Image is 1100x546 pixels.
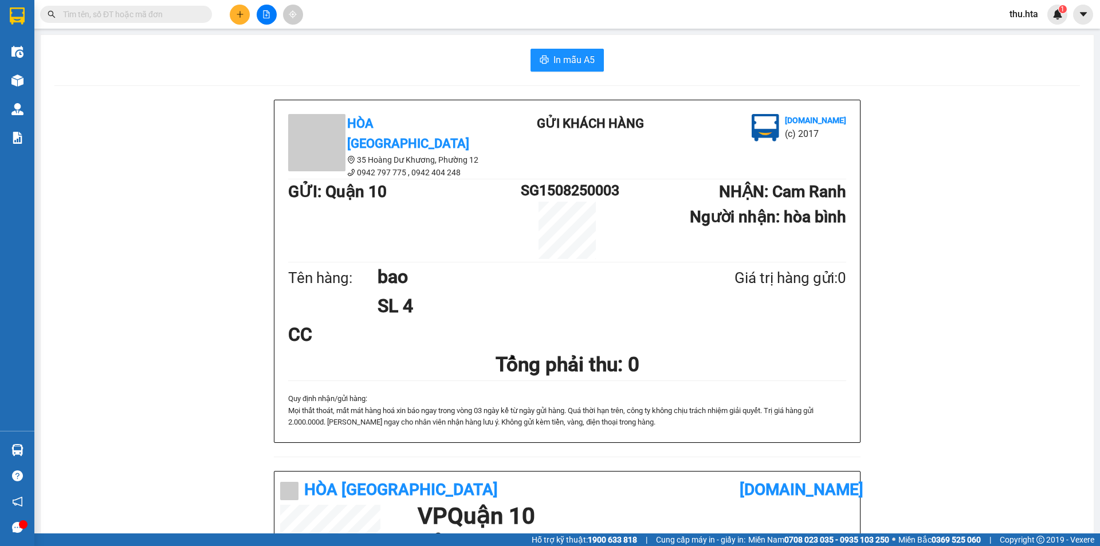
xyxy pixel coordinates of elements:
span: printer [540,55,549,66]
span: | [989,533,991,546]
strong: 1900 633 818 [588,535,637,544]
img: icon-new-feature [1052,9,1063,19]
span: ⚪️ [892,537,895,542]
span: Miền Nam [748,533,889,546]
b: GỬI : Quận 10 [288,182,387,201]
span: 1 [1060,5,1064,13]
div: Tên hàng: [288,266,378,290]
b: [DOMAIN_NAME] [785,116,846,125]
span: question-circle [12,470,23,481]
button: plus [230,5,250,25]
span: Hỗ trợ kỹ thuật: [532,533,637,546]
img: logo.jpg [752,114,779,142]
button: aim [283,5,303,25]
strong: 0369 525 060 [932,535,981,544]
span: search [48,10,56,18]
span: copyright [1036,536,1044,544]
div: CC [288,320,472,349]
img: warehouse-icon [11,444,23,456]
span: message [12,522,23,533]
strong: 0708 023 035 - 0935 103 250 [784,535,889,544]
h1: SG1508250003 [521,179,614,202]
span: notification [12,496,23,507]
img: warehouse-icon [11,46,23,58]
span: phone [347,168,355,176]
b: NHẬN : Cam Ranh [719,182,846,201]
img: solution-icon [11,132,23,144]
span: caret-down [1078,9,1089,19]
span: | [646,533,647,546]
h1: VP Quận 10 [418,505,848,528]
div: Quy định nhận/gửi hàng : [288,393,846,428]
img: logo-vxr [10,7,25,25]
button: printerIn mẫu A5 [531,49,604,72]
b: Hòa [GEOGRAPHIC_DATA] [304,480,498,499]
h1: Tổng phải thu: 0 [288,349,846,380]
b: Gửi khách hàng [537,116,644,131]
img: warehouse-icon [11,103,23,115]
button: caret-down [1073,5,1093,25]
span: aim [289,10,297,18]
span: file-add [262,10,270,18]
sup: 1 [1059,5,1067,13]
span: environment [347,156,355,164]
h1: bao [378,262,679,291]
input: Tìm tên, số ĐT hoặc mã đơn [63,8,198,21]
li: (c) 2017 [785,127,846,141]
span: In mẫu A5 [553,53,595,67]
button: file-add [257,5,277,25]
li: 0942 797 775 , 0942 404 248 [288,166,494,179]
b: Hòa [GEOGRAPHIC_DATA] [347,116,469,151]
span: plus [236,10,244,18]
h1: SL 4 [378,292,679,320]
img: warehouse-icon [11,74,23,87]
span: Cung cấp máy in - giấy in: [656,533,745,546]
p: Mọi thất thoát, mất mát hàng hoá xin báo ngay trong vòng 03 ngày kể từ ngày gửi hà... [288,405,846,429]
span: thu.hta [1000,7,1047,21]
span: Miền Bắc [898,533,981,546]
li: 35 Hoàng Dư Khương, Phường 12 [288,154,494,166]
b: [DOMAIN_NAME] [740,480,863,499]
div: Giá trị hàng gửi: 0 [679,266,846,290]
b: Người nhận : hòa bình [690,207,846,226]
